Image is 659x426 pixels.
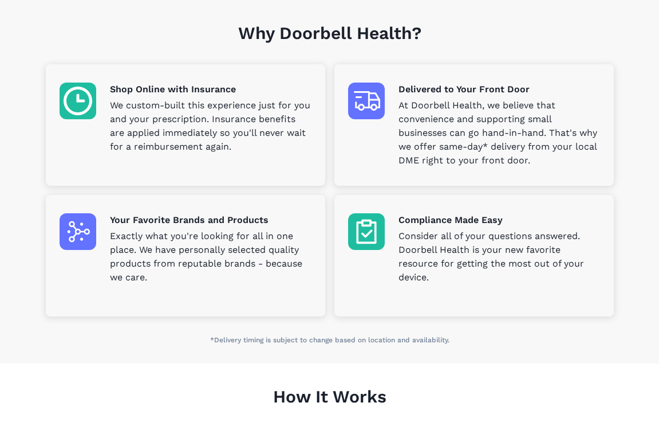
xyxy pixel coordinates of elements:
[110,213,311,227] p: Your Favorite Brands and Products
[60,213,96,250] img: Your Favorite Brands and Products icon
[398,83,600,96] p: Delivered to Your Front Door
[110,229,311,284] p: Exactly what you're looking for all in one place. We have personally selected quality products fr...
[398,213,600,227] p: Compliance Made Easy
[348,83,385,119] img: Delivered to Your Front Door icon
[110,99,311,154] p: We custom-built this experience just for you and your prescription. Insurance benefits are applie...
[348,213,385,250] img: Compliance Made Easy icon
[60,83,96,119] img: Shop Online with Insurance icon
[398,229,600,284] p: Consider all of your questions answered. Doorbell Health is your new favorite resource for gettin...
[46,335,614,345] p: *Delivery timing is subject to change based on location and availability.
[398,99,600,167] p: At Doorbell Health, we believe that convenience and supporting small businesses can go hand-in-ha...
[46,23,614,64] h1: Why Doorbell Health?
[110,83,311,96] p: Shop Online with Insurance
